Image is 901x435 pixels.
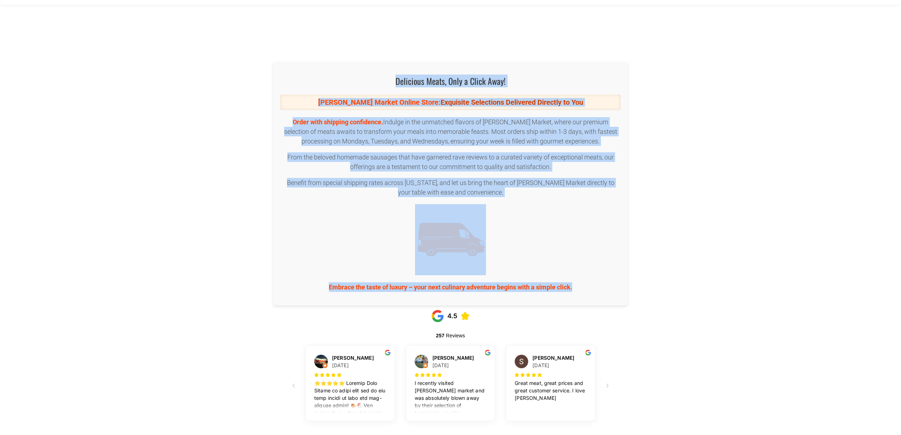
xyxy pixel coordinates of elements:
p: Indulge in the unmatched flavors of [PERSON_NAME] Market, where our premium selection of meats aw... [280,117,621,146]
h1: Delicious Meats, Only a Click Away! [280,75,621,87]
p: From the beloved homemade sausages that have garnered rave reviews to a curated variety of except... [280,152,621,172]
div: [PERSON_NAME] Market Online Store: [280,94,621,110]
p: Embrace the taste of luxury – your next culinary adventure begins with a simple click. [280,282,621,292]
strong: Exquisite Selections Delivered Directly to You [441,98,583,107]
span: Order with shipping confidence. [293,118,383,126]
p: Benefit from special shipping rates across [US_STATE], and let us bring the heart of [PERSON_NAME... [280,178,621,197]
